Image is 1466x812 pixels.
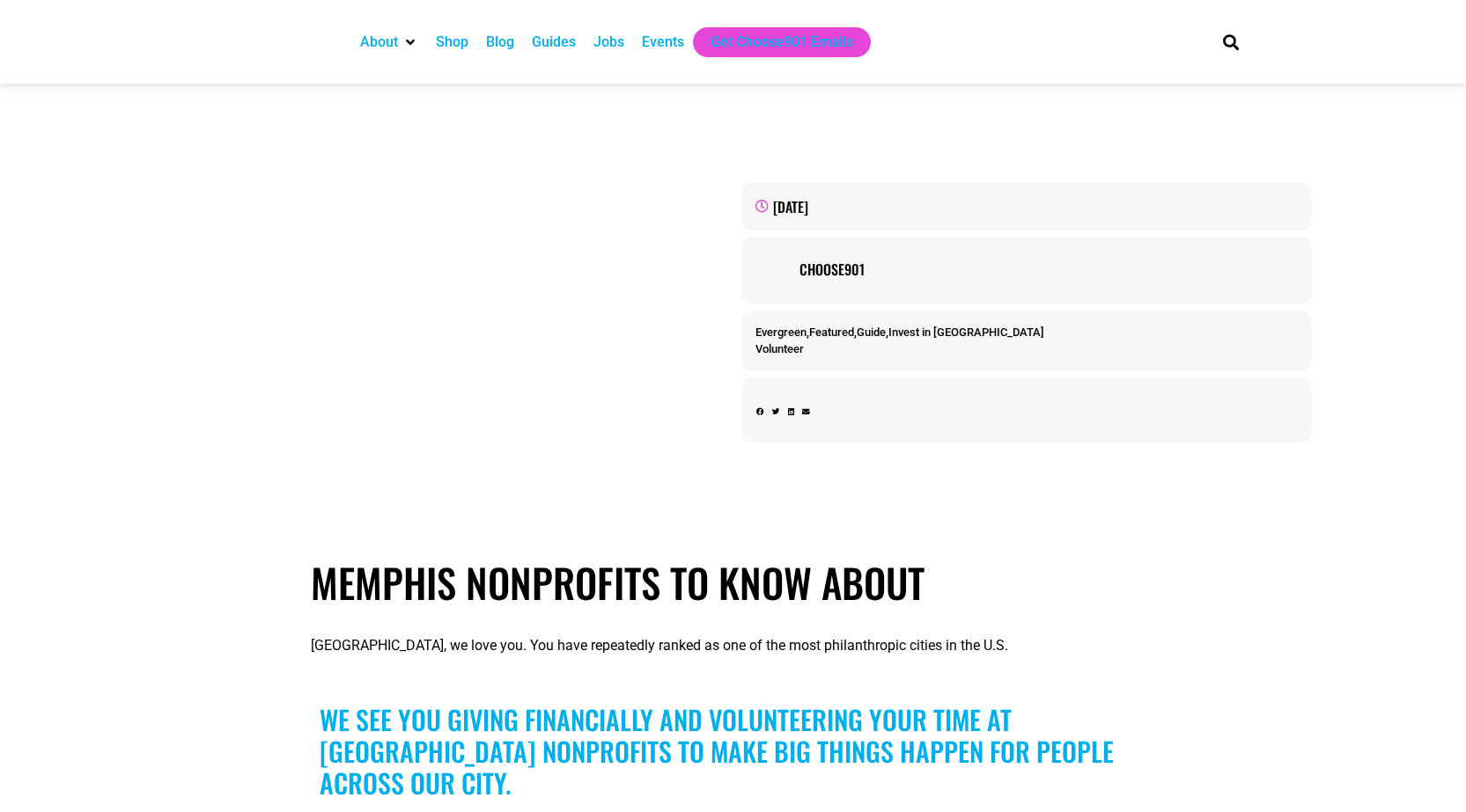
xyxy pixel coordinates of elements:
[351,27,1193,57] nav: Main nav
[802,406,810,418] div: Share on email
[360,32,398,53] a: About
[799,259,1298,280] a: Choose901
[755,326,1044,339] span: , , ,
[311,559,1155,606] h1: Memphis Nonprofits to Know About
[755,342,804,355] a: Volunteer
[711,32,853,53] a: Get Choose901 Emails
[755,326,807,339] a: Evergreen
[1216,27,1245,56] div: Search
[772,406,780,418] div: Share on twitter
[320,704,1146,799] h2: We see you giving financially and volunteering your time at [GEOGRAPHIC_DATA] nonprofits to make ...
[809,326,854,339] a: Featured
[486,32,514,53] a: Blog
[755,250,791,285] img: Picture of Choose901
[857,326,886,339] a: Guide
[532,32,576,53] a: Guides
[756,406,764,418] div: Share on facebook
[773,196,808,217] time: [DATE]
[788,406,794,418] div: Share on linkedin
[593,32,624,53] a: Jobs
[311,635,1155,656] p: [GEOGRAPHIC_DATA], we love you. You have repeatedly ranked as one of the most philanthropic citie...
[888,326,1044,339] a: Invest in [GEOGRAPHIC_DATA]
[436,32,468,53] a: Shop
[642,32,684,53] a: Events
[351,27,427,57] div: About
